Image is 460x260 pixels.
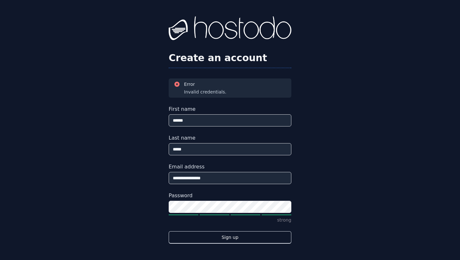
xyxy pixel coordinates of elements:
[169,105,291,113] label: First name
[184,81,226,87] h3: Error
[184,89,226,95] div: Invalid credentials.
[169,16,291,42] img: Hostodo
[169,217,291,223] p: strong
[169,163,291,171] label: Email address
[169,134,291,142] label: Last name
[169,231,291,244] button: Sign up
[169,192,291,199] label: Password
[169,52,291,64] h2: Create an account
